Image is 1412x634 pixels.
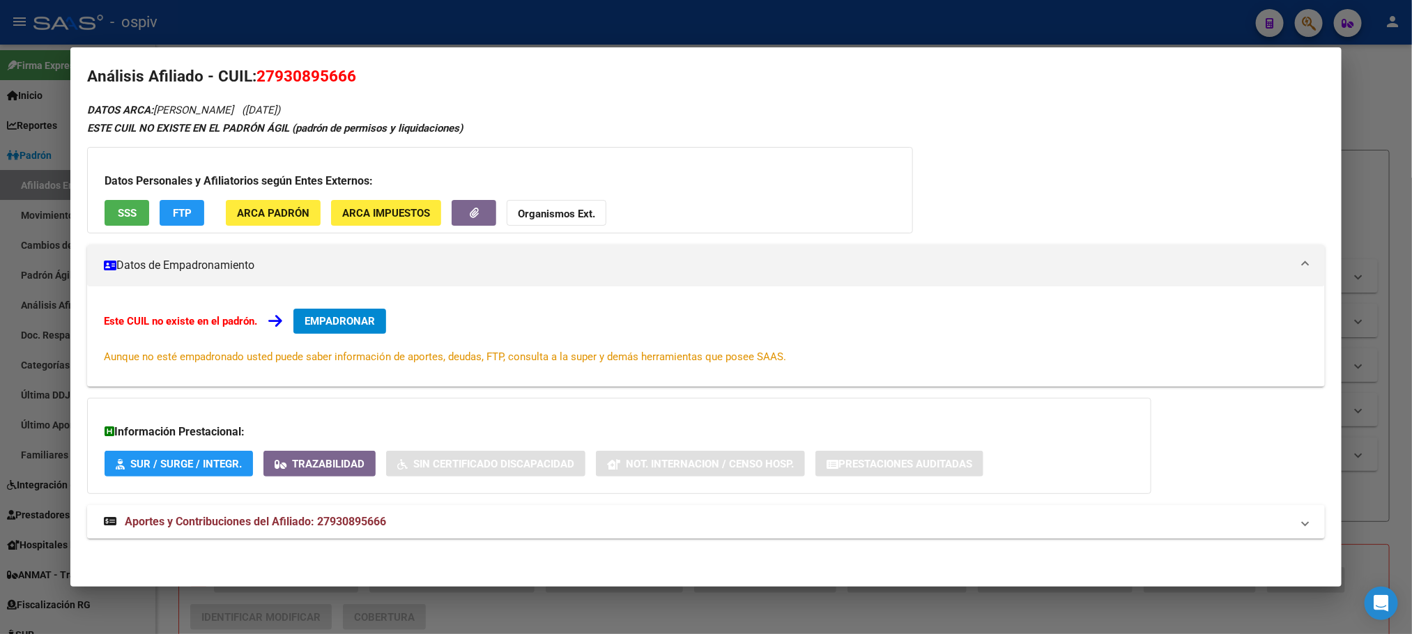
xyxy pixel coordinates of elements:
span: ([DATE]) [242,104,280,116]
button: SSS [105,200,149,226]
button: Organismos Ext. [507,200,606,226]
strong: DATOS ARCA: [87,104,153,116]
span: Sin Certificado Discapacidad [413,458,574,470]
button: FTP [160,200,204,226]
span: SUR / SURGE / INTEGR. [130,458,242,470]
button: ARCA Impuestos [331,200,441,226]
h2: Análisis Afiliado - CUIL: [87,65,1324,88]
mat-expansion-panel-header: Datos de Empadronamiento [87,245,1324,286]
button: Sin Certificado Discapacidad [386,451,585,477]
span: Not. Internacion / Censo Hosp. [626,458,794,470]
span: ARCA Impuestos [342,207,430,219]
span: FTP [173,207,192,219]
button: SUR / SURGE / INTEGR. [105,451,253,477]
strong: Organismos Ext. [518,208,595,220]
strong: ESTE CUIL NO EXISTE EN EL PADRÓN ÁGIL (padrón de permisos y liquidaciones) [87,122,463,134]
strong: Este CUIL no existe en el padrón. [104,315,257,327]
mat-expansion-panel-header: Aportes y Contribuciones del Afiliado: 27930895666 [87,505,1324,539]
span: EMPADRONAR [305,315,375,327]
span: Aunque no esté empadronado usted puede saber información de aportes, deudas, FTP, consulta a la s... [104,350,786,363]
h3: Datos Personales y Afiliatorios según Entes Externos: [105,173,896,190]
div: Datos de Empadronamiento [87,286,1324,387]
div: Open Intercom Messenger [1365,587,1398,620]
h3: Información Prestacional: [105,424,1134,440]
span: Aportes y Contribuciones del Afiliado: 27930895666 [125,515,386,528]
button: EMPADRONAR [293,309,386,334]
button: Prestaciones Auditadas [815,451,983,477]
span: Trazabilidad [292,458,364,470]
span: [PERSON_NAME] [87,104,233,116]
button: ARCA Padrón [226,200,321,226]
span: ARCA Padrón [237,207,309,219]
span: 27930895666 [256,67,356,85]
button: Trazabilidad [263,451,376,477]
button: Not. Internacion / Censo Hosp. [596,451,805,477]
span: SSS [118,207,137,219]
mat-panel-title: Datos de Empadronamiento [104,257,1291,274]
span: Prestaciones Auditadas [838,458,972,470]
